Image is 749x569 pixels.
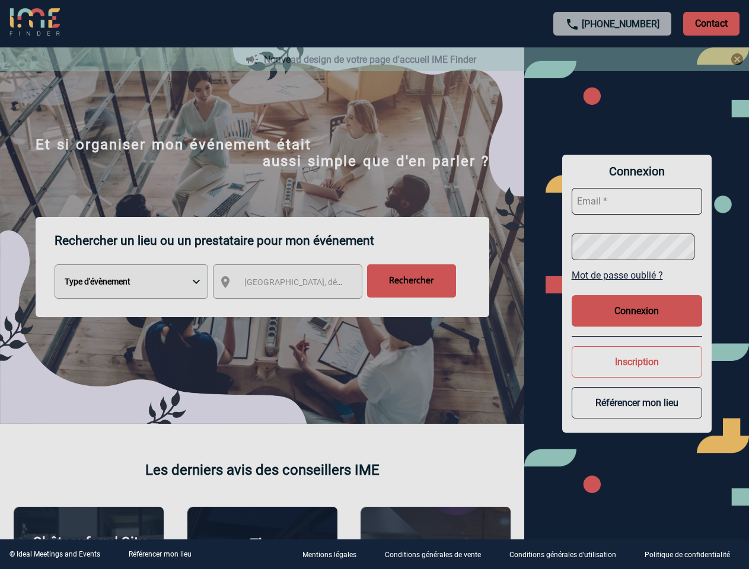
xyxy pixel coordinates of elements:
[9,550,100,558] div: © Ideal Meetings and Events
[500,549,635,560] a: Conditions générales d'utilisation
[645,551,730,560] p: Politique de confidentialité
[293,549,375,560] a: Mentions légales
[635,549,749,560] a: Politique de confidentialité
[375,549,500,560] a: Conditions générales de vente
[385,551,481,560] p: Conditions générales de vente
[302,551,356,560] p: Mentions légales
[129,550,192,558] a: Référencer mon lieu
[509,551,616,560] p: Conditions générales d'utilisation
